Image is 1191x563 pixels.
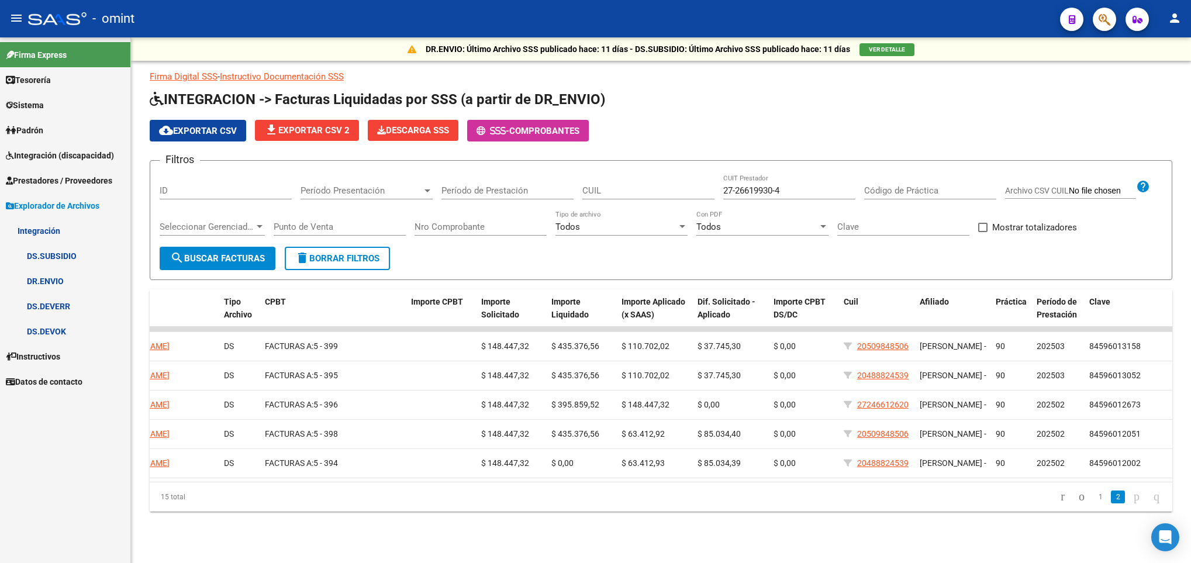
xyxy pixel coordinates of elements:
[6,350,60,363] span: Instructivos
[160,151,200,168] h3: Filtros
[1168,11,1182,25] mat-icon: person
[477,289,547,341] datatable-header-cell: Importe Solicitado
[996,458,1005,468] span: 90
[693,289,769,341] datatable-header-cell: Dif. Solicitado - Aplicado
[698,458,741,468] span: $ 85.034,39
[224,341,234,351] span: DS
[260,289,406,341] datatable-header-cell: CPBT
[996,297,1027,306] span: Práctica
[696,222,721,232] span: Todos
[295,253,379,264] span: Borrar Filtros
[1151,523,1179,551] div: Open Intercom Messenger
[1089,458,1141,468] span: 84596012002
[255,120,359,141] button: Exportar CSV 2
[920,458,986,468] span: [PERSON_NAME] -
[698,371,741,380] span: $ 37.745,30
[6,99,44,112] span: Sistema
[1037,400,1065,409] span: 202502
[9,11,23,25] mat-icon: menu
[6,49,67,61] span: Firma Express
[150,482,352,512] div: 15 total
[265,398,402,412] div: 5 - 396
[6,199,99,212] span: Explorador de Archivos
[220,71,344,82] a: Instructivo Documentación SSS
[698,400,720,409] span: $ 0,00
[265,340,402,353] div: 5 - 399
[1109,487,1127,507] li: page 2
[774,297,826,320] span: Importe CPBT DS/DC
[426,43,850,56] p: DR.ENVIO: Último Archivo SSS publicado hace: 11 días - DS.SUBSIDIO: Último Archivo SSS publicado ...
[622,458,665,468] span: $ 63.412,93
[857,371,909,380] span: 20488824539
[1037,341,1065,351] span: 202503
[617,289,693,341] datatable-header-cell: Importe Aplicado (x SAAS)
[1148,491,1165,503] a: go to last page
[774,400,796,409] span: $ 0,00
[774,458,796,468] span: $ 0,00
[857,429,909,438] span: 20509848506
[774,371,796,380] span: $ 0,00
[1037,458,1065,468] span: 202502
[857,458,909,468] span: 20488824539
[1136,179,1150,194] mat-icon: help
[481,371,529,380] span: $ 148.447,32
[920,297,949,306] span: Afiliado
[996,371,1005,380] span: 90
[920,429,986,438] span: [PERSON_NAME] -
[477,126,509,136] span: -
[224,297,252,320] span: Tipo Archivo
[481,429,529,438] span: $ 148.447,32
[6,375,82,388] span: Datos de contacto
[551,297,589,320] span: Importe Liquidado
[551,458,574,468] span: $ 0,00
[698,341,741,351] span: $ 37.745,30
[481,458,529,468] span: $ 148.447,32
[1037,371,1065,380] span: 202503
[368,120,458,141] app-download-masive: Descarga masiva de comprobantes (adjuntos)
[869,46,905,53] span: VER DETALLE
[622,400,669,409] span: $ 148.447,32
[265,429,313,438] span: FACTURAS A:
[1037,429,1065,438] span: 202502
[265,371,313,380] span: FACTURAS A:
[1092,487,1109,507] li: page 1
[698,429,741,438] span: $ 85.034,40
[551,371,599,380] span: $ 435.376,56
[224,400,234,409] span: DS
[224,371,234,380] span: DS
[992,220,1077,234] span: Mostrar totalizadores
[411,297,463,306] span: Importe CPBT
[859,43,914,56] button: VER DETALLE
[1111,491,1125,503] a: 2
[509,126,579,136] span: Comprobantes
[6,124,43,137] span: Padrón
[467,120,589,141] button: -Comprobantes
[406,289,477,341] datatable-header-cell: Importe CPBT
[265,341,313,351] span: FACTURAS A:
[857,400,909,409] span: 27246612620
[92,6,134,32] span: - omint
[1032,289,1085,341] datatable-header-cell: Período de Prestación
[150,120,246,141] button: Exportar CSV
[1055,491,1070,503] a: go to first page
[6,74,51,87] span: Tesorería
[774,341,796,351] span: $ 0,00
[160,222,254,232] span: Seleccionar Gerenciador
[150,71,218,82] a: Firma Digital SSS
[1069,186,1136,196] input: Archivo CSV CUIL
[1093,491,1107,503] a: 1
[622,429,665,438] span: $ 63.412,92
[991,289,1032,341] datatable-header-cell: Práctica
[1085,289,1172,341] datatable-header-cell: Clave
[265,400,313,409] span: FACTURAS A:
[265,369,402,382] div: 5 - 395
[622,371,669,380] span: $ 110.702,02
[295,251,309,265] mat-icon: delete
[6,174,112,187] span: Prestadores / Proveedores
[170,251,184,265] mat-icon: search
[1089,371,1141,380] span: 84596013052
[769,289,839,341] datatable-header-cell: Importe CPBT DS/DC
[265,457,402,470] div: 5 - 394
[224,429,234,438] span: DS
[159,126,237,136] span: Exportar CSV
